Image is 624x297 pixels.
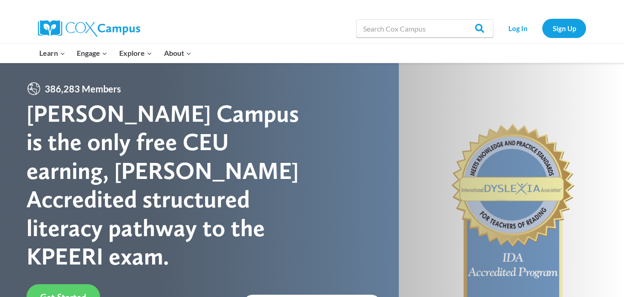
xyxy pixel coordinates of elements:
[119,47,152,59] span: Explore
[41,81,125,96] span: 386,283 Members
[26,99,312,270] div: [PERSON_NAME] Campus is the only free CEU earning, [PERSON_NAME] Accredited structured literacy p...
[542,19,586,38] a: Sign Up
[356,19,493,38] input: Search Cox Campus
[498,19,538,38] a: Log In
[164,47,191,59] span: About
[33,43,197,63] nav: Primary Navigation
[77,47,107,59] span: Engage
[38,20,140,37] img: Cox Campus
[498,19,586,38] nav: Secondary Navigation
[39,47,65,59] span: Learn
